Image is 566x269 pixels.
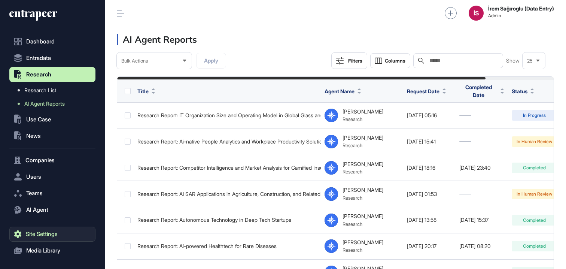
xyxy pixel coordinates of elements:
[512,87,534,95] button: Status
[407,87,439,95] span: Request Date
[121,58,148,64] span: Bulk Actions
[137,87,155,95] button: Title
[343,161,383,167] div: [PERSON_NAME]
[137,165,317,171] div: Research Report: Competitor Intelligence and Market Analysis for Gamified Insurance Education Sol...
[488,6,554,12] strong: İrem Sağıroglu (Data Entry)
[26,190,43,196] span: Teams
[13,97,95,111] a: AI Agent Reports
[343,221,383,227] div: Research
[343,109,383,115] div: [PERSON_NAME]
[26,231,58,237] span: Site Settings
[9,51,95,66] button: Entradata
[343,135,383,141] div: [PERSON_NAME]
[407,139,452,145] div: [DATE] 15:41
[137,112,317,118] div: Research Report: IT Organization Size and Operating Model in Global Glass and Manufacturing Industry
[512,87,527,95] span: Status
[385,58,405,64] span: Columns
[407,112,452,118] div: [DATE] 05:16
[343,187,383,193] div: [PERSON_NAME]
[343,142,383,148] div: Research
[331,52,367,69] button: Filters
[343,116,383,122] div: Research
[26,55,51,61] span: Entradata
[9,227,95,242] button: Site Settings
[24,87,56,93] span: Research List
[459,83,497,99] span: Completed Date
[512,110,557,121] div: In Progress
[137,217,317,223] div: Research Report: Autonomous Technology in Deep Tech Startups
[512,136,557,147] div: In Human Review
[9,202,95,217] button: AI Agent
[407,217,452,223] div: [DATE] 13:58
[24,101,65,107] span: AI Agent Reports
[325,87,361,95] button: Agent Name
[512,163,557,173] div: Completed
[137,87,149,95] span: Title
[25,157,55,163] span: Companies
[512,189,557,199] div: In Human Review
[407,191,452,197] div: [DATE] 01:53
[26,117,51,123] span: Use Case
[348,58,362,64] div: Filters
[459,83,504,99] button: Completed Date
[26,207,48,213] span: AI Agent
[512,215,557,226] div: Completed
[370,53,410,68] button: Columns
[9,67,95,82] button: Research
[9,186,95,201] button: Teams
[26,248,60,254] span: Media Library
[343,213,383,219] div: [PERSON_NAME]
[9,129,95,143] button: News
[13,84,95,97] a: Research List
[343,239,383,245] div: [PERSON_NAME]
[459,217,504,223] div: [DATE] 15:37
[407,165,452,171] div: [DATE] 18:16
[343,169,383,175] div: Research
[459,243,504,249] div: [DATE] 08:20
[469,6,484,21] button: İS
[9,34,95,49] a: Dashboard
[26,174,41,180] span: Users
[9,112,95,127] button: Use Case
[459,165,504,171] div: [DATE] 23:40
[407,87,446,95] button: Request Date
[343,247,383,253] div: Research
[9,153,95,168] button: Companies
[9,243,95,258] button: Media Library
[117,34,197,45] h3: AI Agent Reports
[506,58,520,64] span: Show
[488,13,554,18] span: Admin
[325,87,354,95] span: Agent Name
[137,139,317,145] div: Research Report: Ai-native People Analytics and Workplace Productivity Solutions
[137,191,317,197] div: Research Report: AI SAR Applications in Agriculture, Construction, and Related Sectors
[527,58,533,64] span: 25
[512,241,557,251] div: Completed
[9,169,95,184] button: Users
[343,195,383,201] div: Research
[26,72,51,78] span: Research
[26,39,55,45] span: Dashboard
[407,243,452,249] div: [DATE] 20:17
[26,133,41,139] span: News
[137,243,317,249] div: Research Report: Ai-powered Healthtech for Rare Diseases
